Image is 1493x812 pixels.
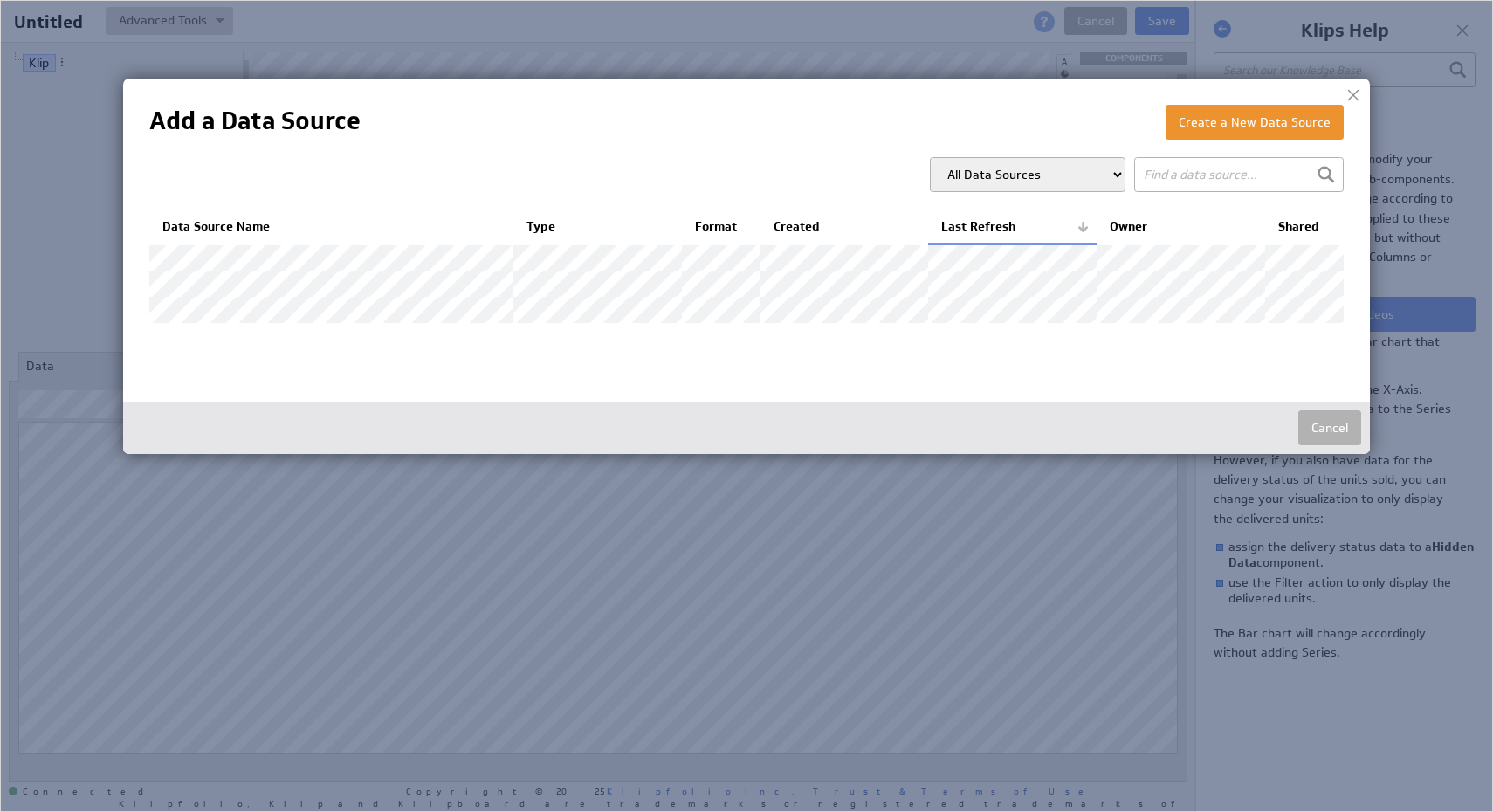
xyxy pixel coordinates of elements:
[1298,410,1361,445] button: Cancel
[513,210,682,244] th: Type
[1265,210,1344,244] th: Shared
[1097,210,1265,244] th: Owner
[1134,157,1344,192] input: Find a data source...
[682,210,760,244] th: Format
[1166,105,1344,140] button: Create a New Data Source
[760,210,929,244] th: Created
[149,105,361,137] h1: Add a Data Source
[928,210,1097,244] th: Last Refresh
[149,210,513,244] th: Data Source Name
